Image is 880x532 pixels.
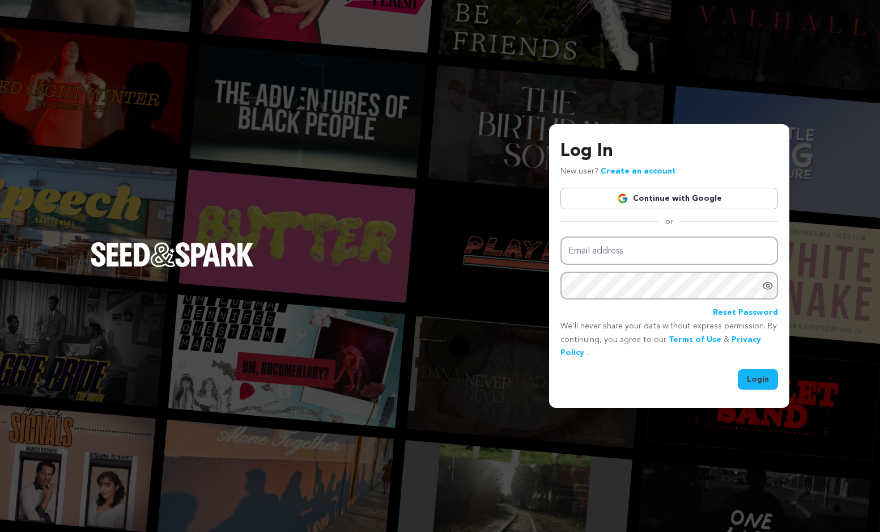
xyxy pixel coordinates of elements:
[560,165,676,179] p: New user?
[560,237,778,265] input: Email address
[738,369,778,390] button: Login
[560,188,778,209] a: Continue with Google
[617,193,628,204] img: Google logo
[560,320,778,360] p: We’ll never share your data without express permission. By continuing, you agree to our & .
[601,167,676,175] a: Create an account
[91,242,254,267] img: Seed&Spark Logo
[560,138,778,165] h3: Log In
[762,280,773,292] a: Show password as plain text. Warning: this will display your password on the screen.
[658,216,680,227] span: or
[713,306,778,320] a: Reset Password
[91,242,254,290] a: Seed&Spark Homepage
[669,336,721,344] a: Terms of Use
